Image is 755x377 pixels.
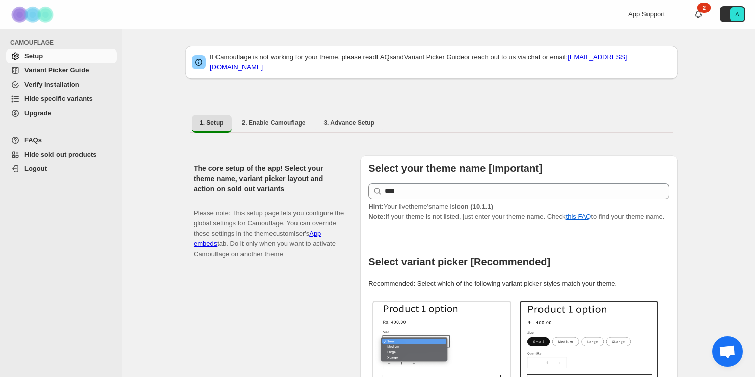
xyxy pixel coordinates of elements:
strong: Icon (10.1.1) [455,203,493,210]
a: FAQs [6,133,117,147]
span: Setup [24,52,43,60]
span: Variant Picker Guide [24,66,89,74]
a: Logout [6,162,117,176]
span: Hide specific variants [24,95,93,103]
img: Camouflage [8,1,59,29]
button: Avatar with initials A [720,6,745,22]
span: Hide sold out products [24,150,97,158]
a: Variant Picker Guide [404,53,464,61]
p: If your theme is not listed, just enter your theme name. Check to find your theme name. [368,202,669,222]
span: Verify Installation [24,81,79,88]
span: 3. Advance Setup [323,119,374,127]
span: Upgrade [24,109,51,117]
span: App Support [628,10,665,18]
span: FAQs [24,136,42,144]
a: Verify Installation [6,78,117,92]
p: If Camouflage is not working for your theme, please read and or reach out to us via chat or email: [210,52,671,72]
span: CAMOUFLAGE [10,39,117,47]
a: Variant Picker Guide [6,63,117,78]
text: A [735,11,739,17]
span: 1. Setup [200,119,224,127]
a: Upgrade [6,106,117,120]
strong: Hint: [368,203,384,210]
span: Avatar with initials A [730,7,744,21]
a: Setup [6,49,117,63]
span: Your live theme's name is [368,203,493,210]
a: this FAQ [566,213,591,220]
a: 2 [693,9,704,19]
span: 2. Enable Camouflage [242,119,306,127]
a: FAQs [376,53,393,61]
strong: Note: [368,213,385,220]
div: 2 [697,3,711,13]
a: Hide specific variants [6,92,117,106]
p: Please note: This setup page lets you configure the global settings for Camouflage. You can overr... [194,198,344,259]
b: Select variant picker [Recommended] [368,256,550,267]
h2: The core setup of the app! Select your theme name, variant picker layout and action on sold out v... [194,163,344,194]
p: Recommended: Select which of the following variant picker styles match your theme. [368,279,669,289]
b: Select your theme name [Important] [368,163,542,174]
span: Logout [24,165,47,172]
a: Hide sold out products [6,147,117,162]
div: Open chat [712,336,743,367]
